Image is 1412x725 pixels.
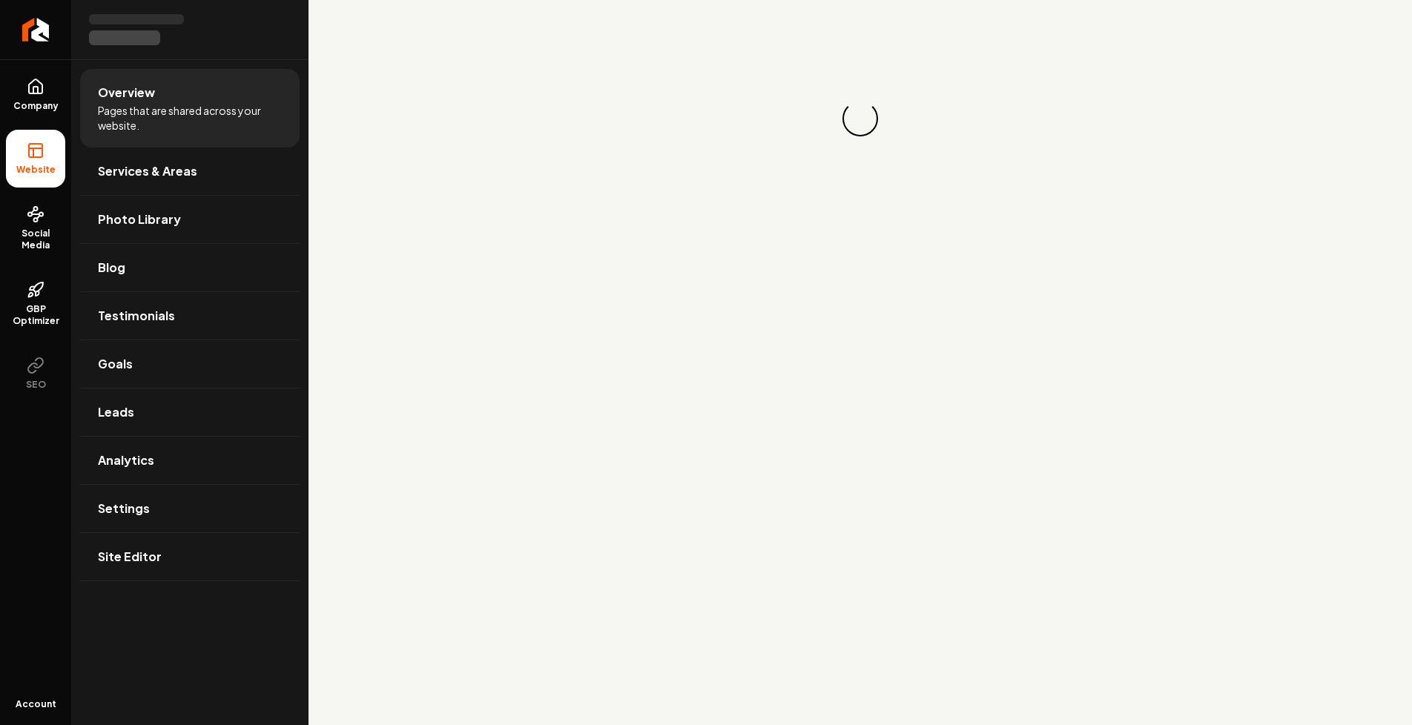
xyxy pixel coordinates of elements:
span: Settings [98,500,150,517]
a: GBP Optimizer [6,269,65,339]
span: Account [16,698,56,710]
a: Leads [80,388,300,436]
a: Company [6,66,65,124]
span: Website [10,164,62,176]
span: Overview [98,84,155,102]
span: Pages that are shared across your website. [98,103,282,133]
a: Goals [80,340,300,388]
span: GBP Optimizer [6,303,65,327]
span: Photo Library [98,211,181,228]
a: Analytics [80,437,300,484]
a: Social Media [6,193,65,263]
a: Site Editor [80,533,300,580]
button: SEO [6,345,65,403]
a: Photo Library [80,196,300,243]
span: Goals [98,355,133,373]
a: Services & Areas [80,148,300,195]
span: Company [7,100,65,112]
span: Blog [98,259,125,277]
a: Testimonials [80,292,300,340]
span: Site Editor [98,548,162,566]
a: Settings [80,485,300,532]
span: Testimonials [98,307,175,325]
span: Services & Areas [98,162,197,180]
span: Leads [98,403,134,421]
span: Analytics [98,451,154,469]
img: Rebolt Logo [22,18,50,42]
span: SEO [20,379,52,391]
div: Loading [842,101,878,136]
span: Social Media [6,228,65,251]
a: Blog [80,244,300,291]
